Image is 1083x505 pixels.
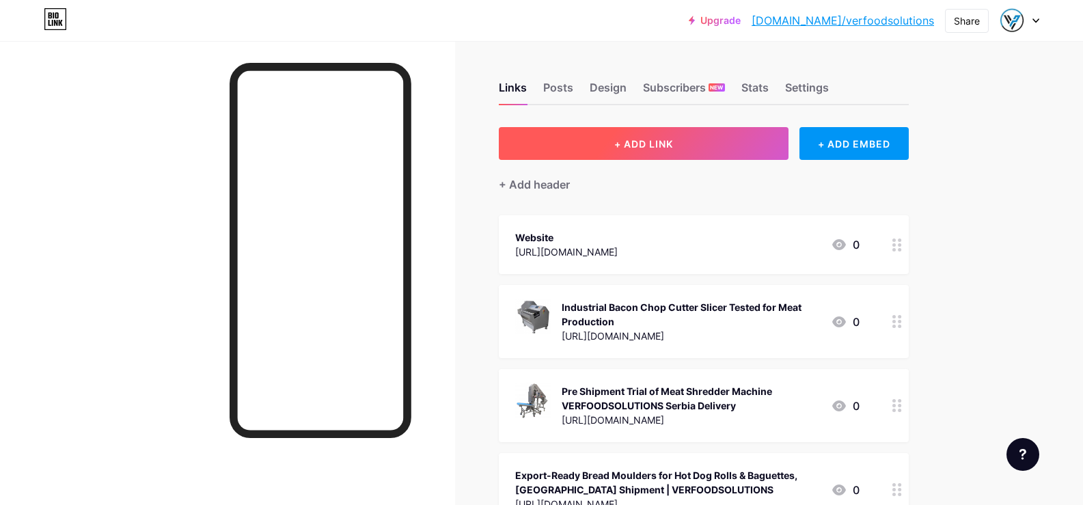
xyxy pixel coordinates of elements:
[543,79,573,104] div: Posts
[515,299,551,334] img: Industrial Bacon Chop Cutter Slicer Tested for Meat Production
[831,236,860,253] div: 0
[689,15,741,26] a: Upgrade
[515,230,618,245] div: Website
[799,127,908,160] div: + ADD EMBED
[831,314,860,330] div: 0
[562,413,820,427] div: [URL][DOMAIN_NAME]
[515,468,820,497] div: Export-Ready Bread Moulders for Hot Dog Rolls & Baguettes, [GEOGRAPHIC_DATA] Shipment | VERFOODSO...
[562,329,820,343] div: [URL][DOMAIN_NAME]
[515,383,551,418] img: Pre Shipment Trial of Meat Shredder Machine VERFOODSOLUTIONS Serbia Delivery
[499,127,789,160] button: + ADD LINK
[643,79,725,104] div: Subscribers
[590,79,627,104] div: Design
[999,8,1025,33] img: VER Food Solutions
[515,245,618,259] div: [URL][DOMAIN_NAME]
[614,138,673,150] span: + ADD LINK
[710,83,723,92] span: NEW
[741,79,769,104] div: Stats
[499,79,527,104] div: Links
[499,176,570,193] div: + Add header
[562,384,820,413] div: Pre Shipment Trial of Meat Shredder Machine VERFOODSOLUTIONS Serbia Delivery
[785,79,829,104] div: Settings
[954,14,980,28] div: Share
[831,482,860,498] div: 0
[831,398,860,414] div: 0
[562,300,820,329] div: Industrial Bacon Chop Cutter Slicer Tested for Meat Production
[752,12,934,29] a: [DOMAIN_NAME]/verfoodsolutions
